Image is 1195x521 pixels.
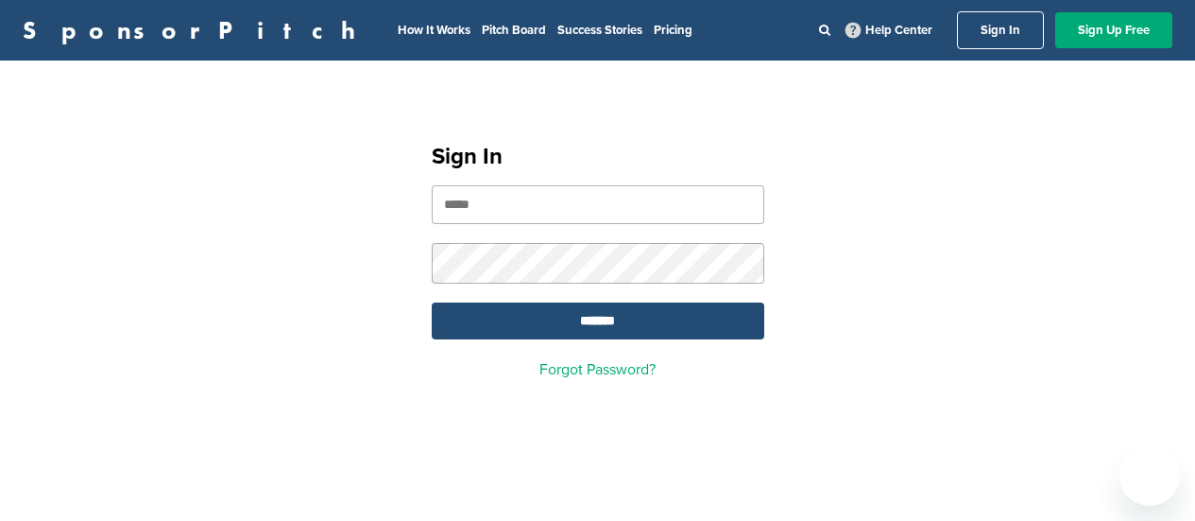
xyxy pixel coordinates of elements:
iframe: Button to launch messaging window [1119,445,1180,506]
a: Sign Up Free [1055,12,1172,48]
a: Pricing [654,23,692,38]
a: Pitch Board [482,23,546,38]
a: Sign In [957,11,1044,49]
a: How It Works [398,23,470,38]
h1: Sign In [432,140,764,174]
a: Help Center [842,19,936,42]
a: Forgot Password? [539,360,656,379]
a: Success Stories [557,23,642,38]
a: SponsorPitch [23,18,367,43]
